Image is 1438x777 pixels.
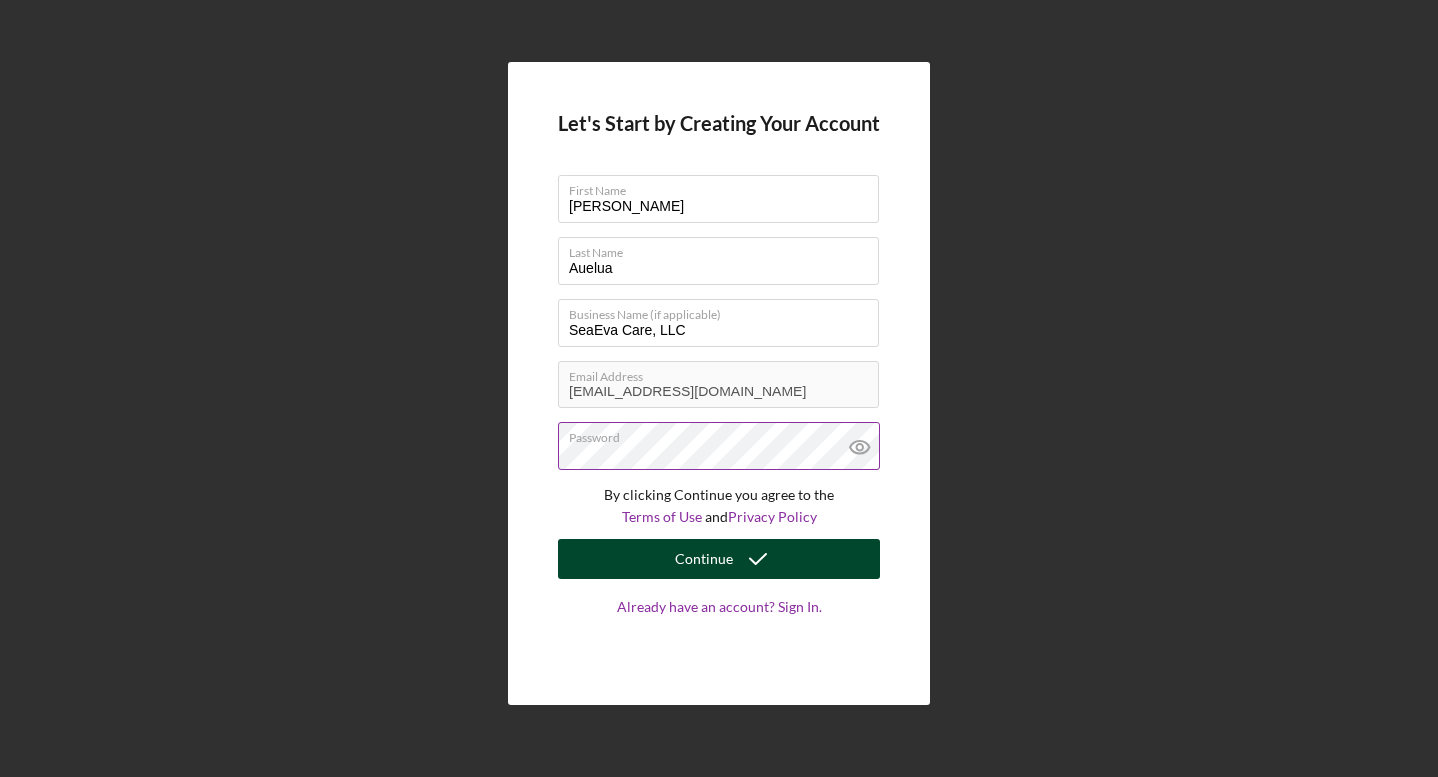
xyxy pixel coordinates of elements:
[728,508,817,525] a: Privacy Policy
[622,508,702,525] a: Terms of Use
[569,238,879,260] label: Last Name
[569,176,879,198] label: First Name
[558,599,880,655] a: Already have an account? Sign In.
[558,112,880,135] h4: Let's Start by Creating Your Account
[569,300,879,322] label: Business Name (if applicable)
[558,539,880,579] button: Continue
[569,423,879,445] label: Password
[675,539,733,579] div: Continue
[569,362,879,384] label: Email Address
[558,484,880,529] p: By clicking Continue you agree to the and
